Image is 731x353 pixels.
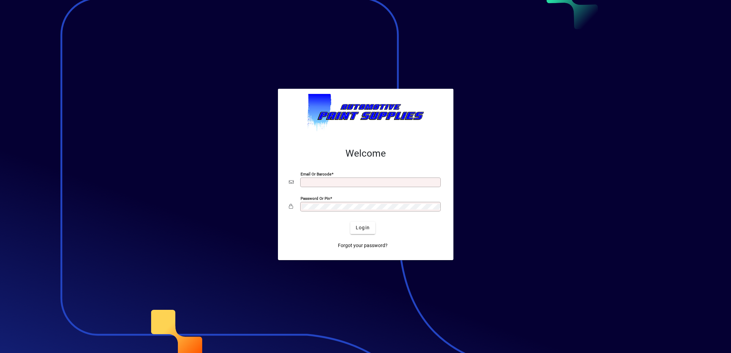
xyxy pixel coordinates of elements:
mat-label: Email or Barcode [301,171,331,176]
span: Login [356,224,370,231]
a: Forgot your password? [335,240,390,252]
span: Forgot your password? [338,242,388,249]
h2: Welcome [289,148,442,159]
mat-label: Password or Pin [301,196,330,200]
button: Login [350,222,375,234]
